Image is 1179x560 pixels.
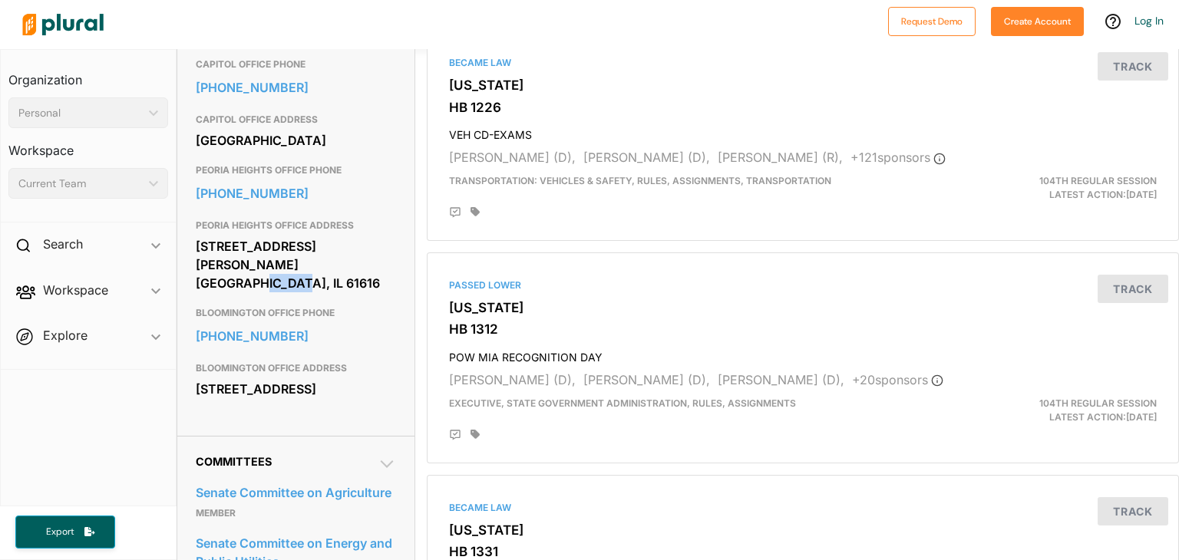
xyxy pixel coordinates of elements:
div: [STREET_ADDRESS] [196,377,397,400]
h3: HB 1331 [449,544,1157,559]
span: [PERSON_NAME] (D), [583,150,710,165]
button: Request Demo [888,7,976,36]
button: Track [1098,275,1168,303]
div: [GEOGRAPHIC_DATA] [196,129,397,152]
h3: CAPITOL OFFICE ADDRESS [196,110,397,129]
h3: BLOOMINGTON OFFICE PHONE [196,304,397,322]
div: [STREET_ADDRESS][PERSON_NAME] [GEOGRAPHIC_DATA], IL 61616 [196,235,397,295]
button: Track [1098,497,1168,525]
a: [PHONE_NUMBER] [196,76,397,99]
h3: [US_STATE] [449,300,1157,315]
span: [PERSON_NAME] (D), [718,372,844,387]
h3: HB 1312 [449,321,1157,337]
div: Became Law [449,56,1157,70]
h3: [US_STATE] [449,77,1157,93]
a: Request Demo [888,12,976,28]
button: Create Account [991,7,1084,36]
span: Export [35,525,84,539]
h3: HB 1226 [449,100,1157,115]
h3: CAPITOL OFFICE PHONE [196,55,397,74]
div: Add tags [471,206,480,217]
div: Became Law [449,501,1157,515]
h3: PEORIA HEIGHTS OFFICE ADDRESS [196,216,397,235]
div: Add Position Statement [449,206,461,219]
button: Export [15,516,115,548]
span: Transportation: Vehicles & Safety, Rules, Assignments, Transportation [449,175,831,186]
h3: Organization [8,58,168,91]
div: Latest Action: [DATE] [925,397,1168,424]
a: Create Account [991,12,1084,28]
div: Latest Action: [DATE] [925,174,1168,202]
h3: PEORIA HEIGHTS OFFICE PHONE [196,161,397,180]
h3: BLOOMINGTON OFFICE ADDRESS [196,359,397,377]
span: [PERSON_NAME] (R), [718,150,843,165]
a: Senate Committee on Agriculture [196,481,397,504]
button: Track [1098,52,1168,81]
span: [PERSON_NAME] (D), [583,372,710,387]
span: Committees [196,455,272,468]
h4: VEH CD-EXAMS [449,121,1157,142]
span: + 20 sponsor s [852,372,943,387]
div: Current Team [18,176,143,192]
span: 104th Regular Session [1039,397,1157,409]
h3: Workspace [8,128,168,162]
h2: Search [43,236,83,252]
span: Executive, State Government Administration, Rules, Assignments [449,397,796,409]
span: + 121 sponsor s [850,150,946,165]
span: [PERSON_NAME] (D), [449,150,576,165]
div: Add Position Statement [449,429,461,441]
div: Personal [18,105,143,121]
p: Member [196,504,397,522]
div: Passed Lower [449,278,1157,292]
h4: POW MIA RECOGNITION DAY [449,344,1157,364]
h3: [US_STATE] [449,522,1157,538]
a: [PHONE_NUMBER] [196,324,397,348]
a: Log In [1134,14,1164,28]
span: [PERSON_NAME] (D), [449,372,576,387]
a: [PHONE_NUMBER] [196,182,397,205]
span: 104th Regular Session [1039,175,1157,186]
div: Add tags [471,429,480,440]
